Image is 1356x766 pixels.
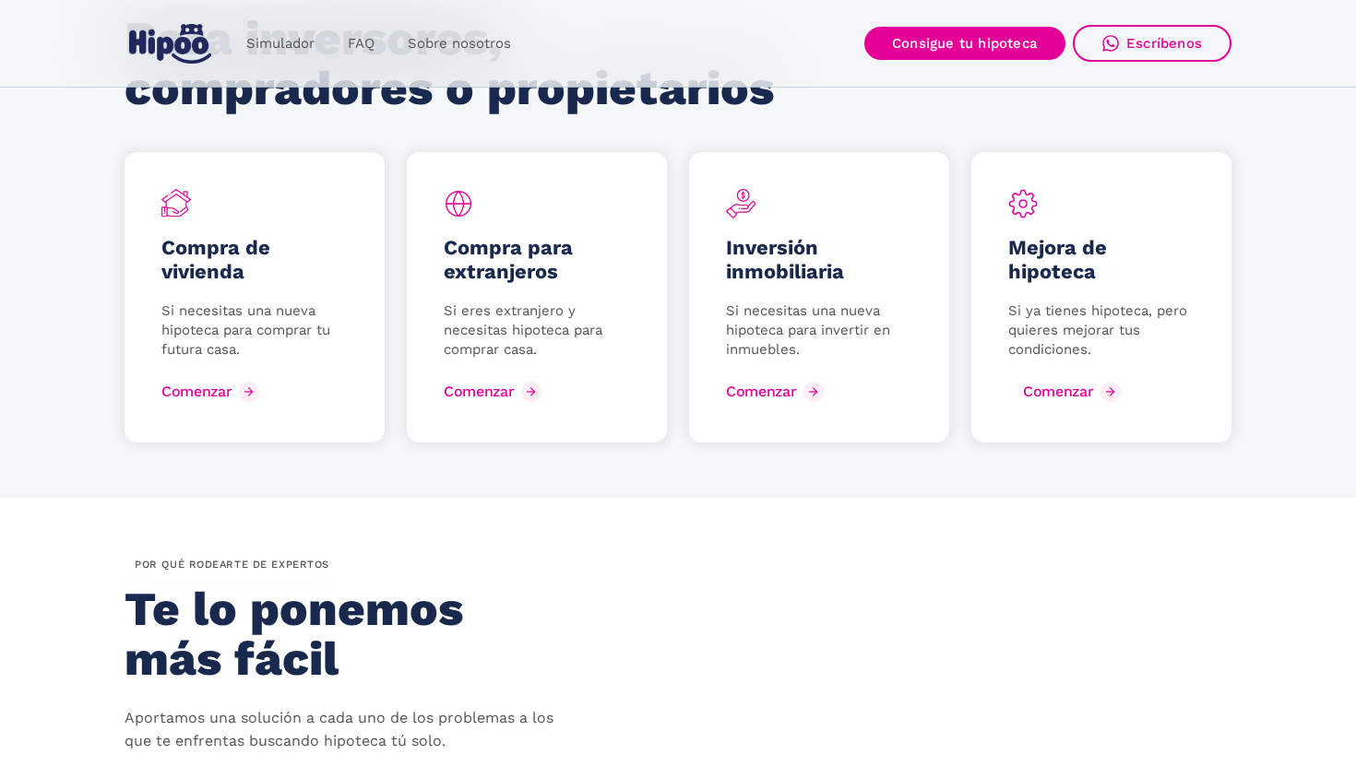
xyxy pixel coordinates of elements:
[444,383,514,400] div: Comenzar
[444,301,630,359] p: Si eres extranjero y necesitas hipoteca para comprar casa.
[391,26,528,62] a: Sobre nosotros
[1008,301,1195,359] p: Si ya tienes hipoteca, pero quieres mejorar tus condiciones.
[161,383,232,400] div: Comenzar
[125,707,567,753] p: Aportamos una solución a cada uno de los problemas a los que te enfrentas buscando hipoteca tú solo.
[864,27,1065,60] a: Consigue tu hipoteca
[726,236,912,284] h5: Inversión inmobiliaria
[726,377,828,407] a: Comenzar
[1008,236,1195,284] h5: Mejora de hipoteca
[726,383,796,400] div: Comenzar
[125,17,215,71] a: home
[230,26,331,62] a: Simulador
[1008,377,1125,407] a: Comenzar
[726,301,912,359] p: Si necesitas una nueva hipoteca para invertir en inmuebles.
[125,584,550,684] h2: Te lo ponemos más fácil
[161,377,264,407] a: Comenzar
[161,236,348,284] h5: Compra de vivienda
[444,377,546,407] a: Comenzar
[1073,25,1231,62] a: Escríbenos
[331,26,391,62] a: FAQ
[125,553,339,577] div: por QUÉ rodearte de expertos
[125,14,786,113] h2: Para inversores, compradores o propietarios
[444,236,630,284] h5: Compra para extranjeros
[1126,35,1202,52] div: Escríbenos
[161,301,348,359] p: Si necesitas una nueva hipoteca para comprar tu futura casa.
[1023,383,1093,400] div: Comenzar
